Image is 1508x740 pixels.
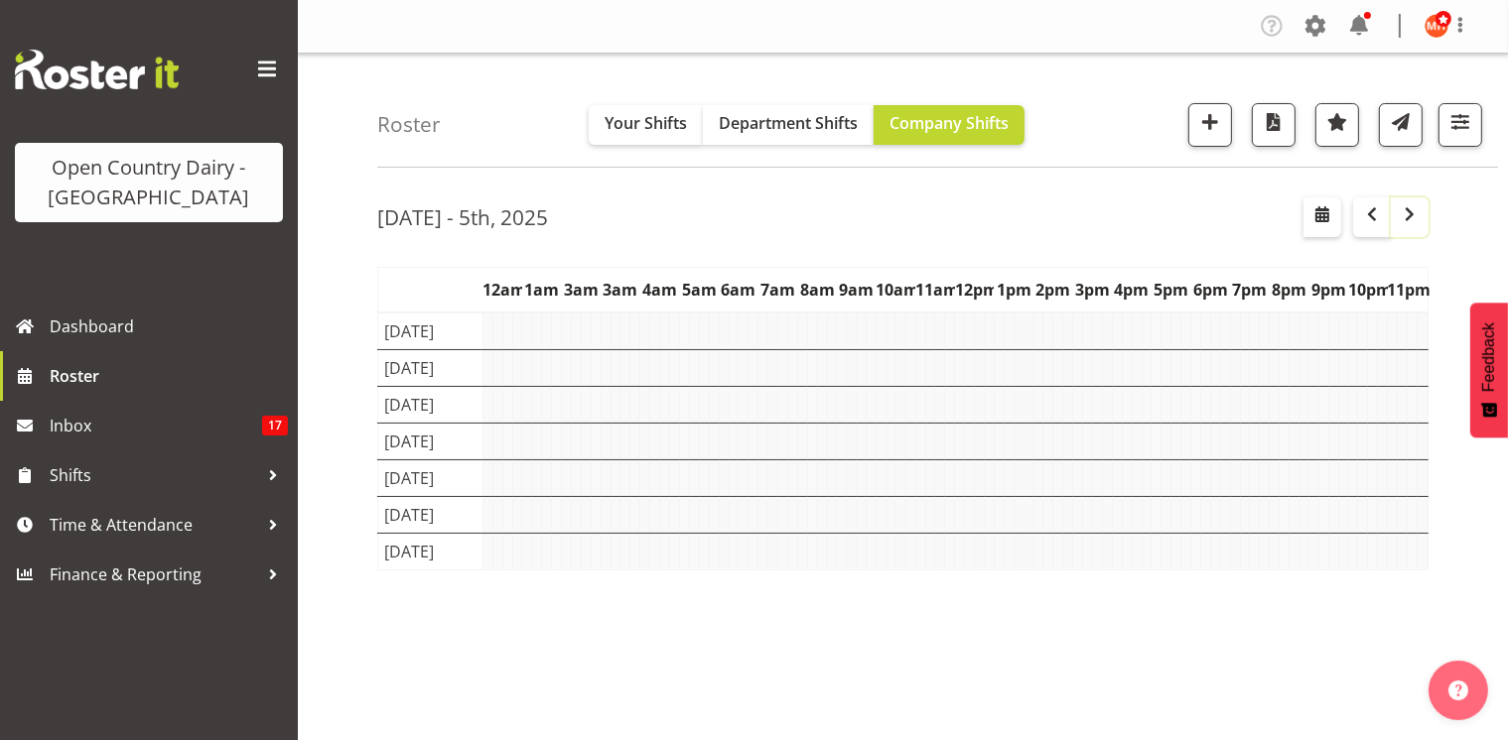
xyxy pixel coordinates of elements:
th: 9pm [1308,267,1348,312]
th: 2pm [1033,267,1073,312]
th: 5am [679,267,719,312]
td: [DATE] [378,386,483,423]
th: 1am [522,267,562,312]
th: 7am [758,267,798,312]
th: 12am [482,267,522,312]
th: 12pm [955,267,995,312]
button: Send a list of all shifts for the selected filtered period to all rostered employees. [1379,103,1423,147]
th: 3am [562,267,602,312]
span: Feedback [1480,322,1498,392]
button: Feedback - Show survey [1470,303,1508,437]
th: 11pm [1388,267,1429,312]
th: 7pm [1230,267,1270,312]
button: Department Shifts [703,105,874,145]
span: Roster [50,361,288,391]
span: 17 [262,416,288,435]
button: Highlight an important date within the roster. [1315,103,1359,147]
span: Company Shifts [890,112,1009,134]
button: Company Shifts [874,105,1025,145]
th: 4am [640,267,680,312]
td: [DATE] [378,312,483,350]
th: 9am [837,267,877,312]
th: 4pm [1112,267,1152,312]
td: [DATE] [378,459,483,496]
span: Time & Attendance [50,510,258,540]
td: [DATE] [378,349,483,386]
button: Select a specific date within the roster. [1303,197,1341,237]
td: [DATE] [378,533,483,569]
th: 6am [719,267,758,312]
span: Dashboard [50,311,288,341]
span: Inbox [50,411,262,440]
th: 3am [601,267,640,312]
img: help-xxl-2.png [1448,680,1468,700]
button: Add a new shift [1188,103,1232,147]
span: Department Shifts [719,112,858,134]
div: Open Country Dairy - [GEOGRAPHIC_DATA] [35,153,263,212]
h2: [DATE] - 5th, 2025 [377,204,548,230]
th: 1pm [994,267,1033,312]
span: Finance & Reporting [50,559,258,589]
th: 8am [797,267,837,312]
img: milkreception-horotiu8286.jpg [1425,14,1448,38]
td: [DATE] [378,496,483,533]
th: 5pm [1152,267,1191,312]
th: 3pm [1073,267,1113,312]
img: Rosterit website logo [15,50,179,89]
span: Shifts [50,460,258,490]
button: Filter Shifts [1439,103,1482,147]
th: 10am [877,267,916,312]
button: Your Shifts [589,105,703,145]
th: 8pm [1270,267,1309,312]
th: 6pm [1191,267,1231,312]
th: 10pm [1348,267,1388,312]
span: Your Shifts [605,112,687,134]
h4: Roster [377,113,441,136]
th: 11am [915,267,955,312]
td: [DATE] [378,423,483,459]
button: Download a PDF of the roster according to the set date range. [1252,103,1296,147]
